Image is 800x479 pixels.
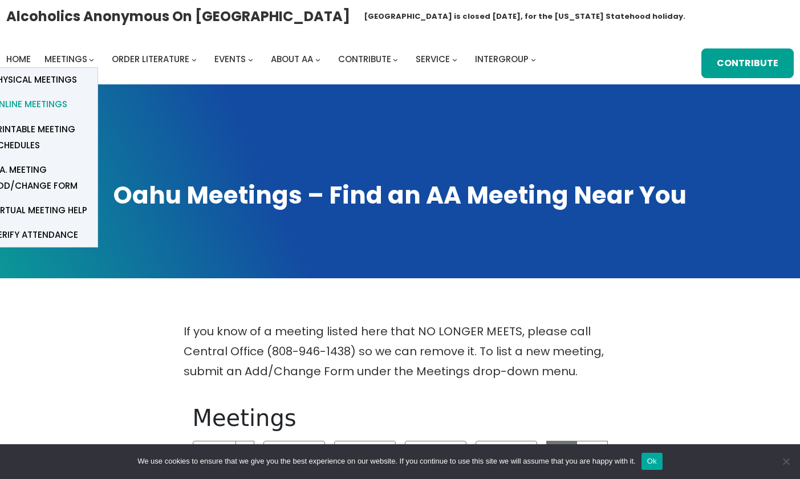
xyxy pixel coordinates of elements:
[641,453,663,470] button: Ok
[214,51,246,67] a: Events
[112,53,189,65] span: Order Literature
[248,56,253,62] button: Events submenu
[89,56,94,62] button: Meetings submenu
[701,48,794,78] a: Contribute
[6,51,540,67] nav: Intergroup
[315,56,320,62] button: About AA submenu
[271,53,313,65] span: About AA
[452,56,457,62] button: Service submenu
[6,53,31,65] span: Home
[235,441,254,462] button: Search
[416,53,450,65] span: Service
[192,56,197,62] button: Order Literature submenu
[137,456,635,467] span: We use cookies to ensure that we give you the best experience on our website. If you continue to ...
[263,441,325,462] button: Anywhere
[6,4,350,29] a: Alcoholics Anonymous on [GEOGRAPHIC_DATA]
[193,441,237,462] input: Search
[475,53,529,65] span: Intergroup
[214,53,246,65] span: Events
[416,51,450,67] a: Service
[393,56,398,62] button: Contribute submenu
[475,51,529,67] a: Intergroup
[338,53,391,65] span: Contribute
[271,51,313,67] a: About AA
[338,51,391,67] a: Contribute
[44,53,87,65] span: Meetings
[405,441,466,462] button: Any Time
[364,11,685,22] h1: [GEOGRAPHIC_DATA] is closed [DATE], for the [US_STATE] Statehood holiday.
[11,179,789,212] h1: Oahu Meetings – Find an AA Meeting Near You
[334,441,396,462] button: Any Day
[44,51,87,67] a: Meetings
[184,322,617,381] p: If you know of a meeting listed here that NO LONGER MEETS, please call Central Office (808-946-14...
[531,56,536,62] button: Intergroup submenu
[6,51,31,67] a: Home
[476,441,537,462] button: Any Type
[576,441,608,462] button: Map
[546,441,578,462] button: List
[780,456,791,467] span: No
[193,404,608,432] h1: Meetings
